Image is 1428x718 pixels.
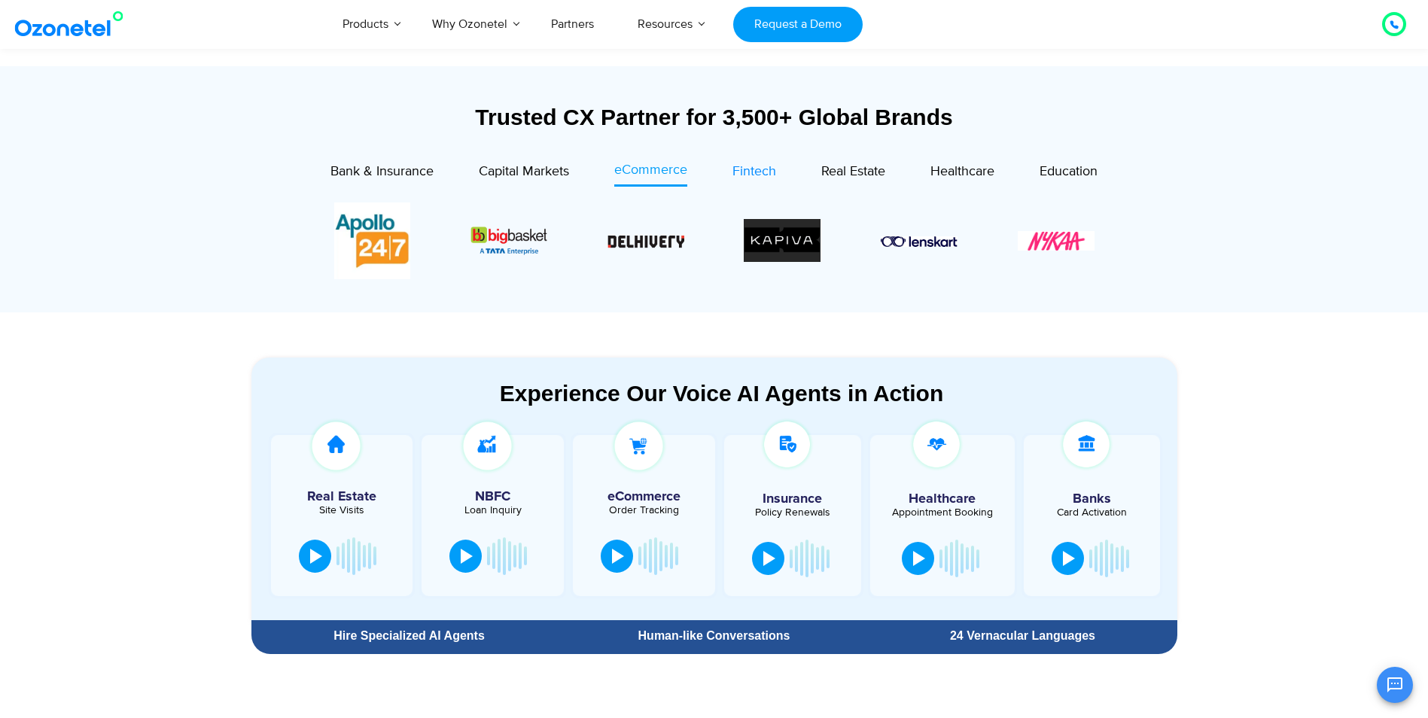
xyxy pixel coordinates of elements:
[881,492,1003,506] h5: Healthcare
[614,160,687,187] a: eCommerce
[733,7,862,42] a: Request a Demo
[821,163,885,180] span: Real Estate
[1040,163,1098,180] span: Education
[330,163,434,180] span: Bank & Insurance
[429,505,556,516] div: Loan Inquiry
[930,160,994,187] a: Healthcare
[330,160,434,187] a: Bank & Insurance
[732,163,776,180] span: Fintech
[821,160,885,187] a: Real Estate
[429,490,556,504] h5: NBFC
[334,202,1095,279] div: Image Carousel
[580,505,708,516] div: Order Tracking
[930,163,994,180] span: Healthcare
[881,507,1003,518] div: Appointment Booking
[1031,507,1153,518] div: Card Activation
[479,160,569,187] a: Capital Markets
[732,160,776,187] a: Fintech
[251,104,1177,130] div: Trusted CX Partner for 3,500+ Global Brands
[279,505,406,516] div: Site Visits
[266,380,1177,406] div: Experience Our Voice AI Agents in Action
[732,492,854,506] h5: Insurance
[1031,492,1153,506] h5: Banks
[1040,160,1098,187] a: Education
[614,162,687,178] span: eCommerce
[1377,667,1413,703] button: Open chat
[567,630,860,642] div: Human-like Conversations
[875,630,1169,642] div: 24 Vernacular Languages
[259,630,560,642] div: Hire Specialized AI Agents
[279,490,406,504] h5: Real Estate
[580,490,708,504] h5: eCommerce
[732,507,854,518] div: Policy Renewals
[479,163,569,180] span: Capital Markets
